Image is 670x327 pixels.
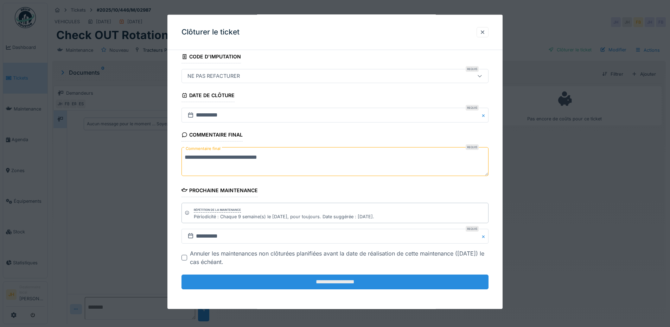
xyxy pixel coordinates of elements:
div: Commentaire final [181,130,243,142]
div: Requis [466,105,479,111]
div: NE PAS REFACTURER [185,72,243,80]
div: Périodicité : Chaque 9 semaine(s) le [DATE], pour toujours. Date suggérée : [DATE]. [194,213,374,220]
button: Close [481,229,489,244]
h3: Clôturer le ticket [181,28,240,37]
div: Annuler les maintenances non clôturées planifiées avant la date de réalisation de cette maintenan... [190,249,489,266]
div: Requis [466,226,479,232]
label: Commentaire final [184,144,222,153]
div: Code d'imputation [181,51,241,63]
div: Date de clôture [181,90,235,102]
div: Répétition de la maintenance [194,208,241,213]
div: Prochaine maintenance [181,185,258,197]
button: Close [481,108,489,122]
div: Requis [466,66,479,72]
div: Requis [466,144,479,150]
